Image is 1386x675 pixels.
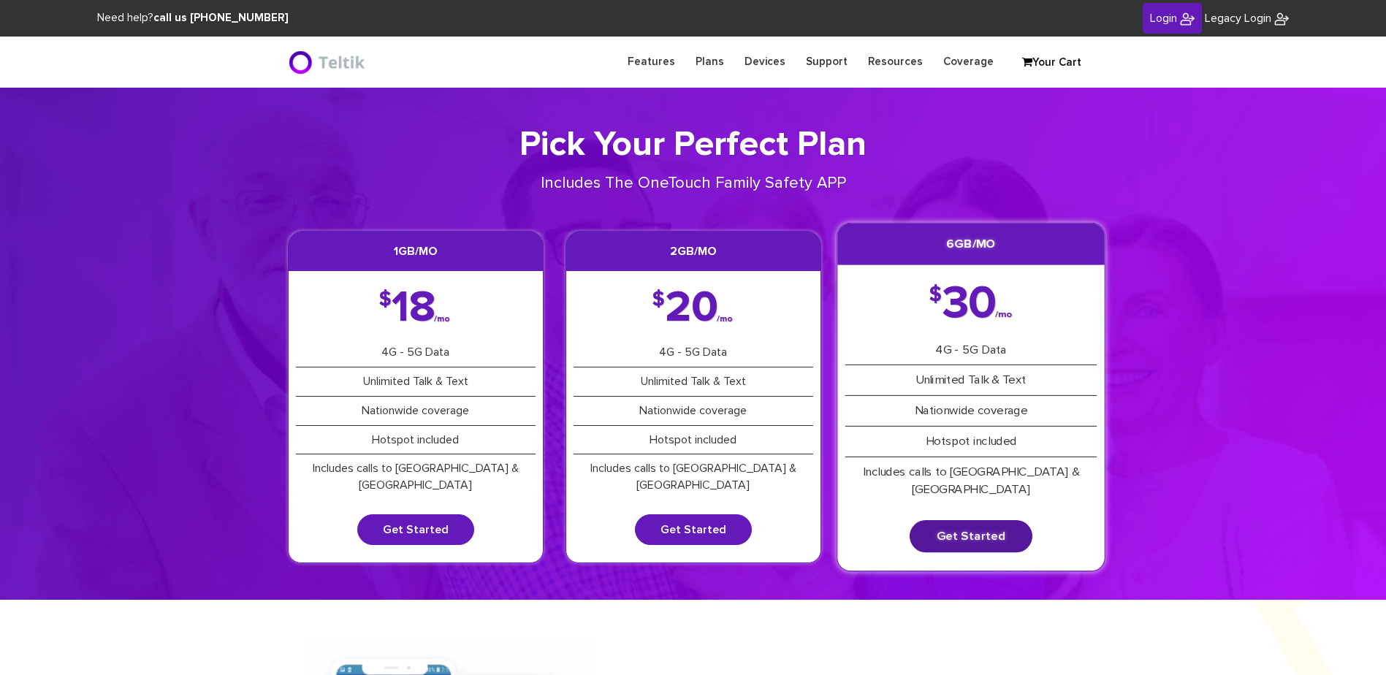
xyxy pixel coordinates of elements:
a: Your Cart [1015,52,1088,74]
li: Includes calls to [GEOGRAPHIC_DATA] & [GEOGRAPHIC_DATA] [296,454,536,500]
span: /mo [434,316,450,322]
a: Devices [734,47,796,76]
a: Coverage [933,47,1004,76]
a: Get Started [635,514,752,545]
li: Includes calls to [GEOGRAPHIC_DATA] & [GEOGRAPHIC_DATA] [845,457,1096,505]
a: Legacy Login [1205,10,1289,27]
a: Support [796,47,858,76]
span: /mo [995,312,1012,319]
a: Plans [685,47,734,76]
li: Unlimited Talk & Text [845,366,1096,397]
img: BriteX [1180,12,1195,26]
img: BriteX [1274,12,1289,26]
a: Features [617,47,685,76]
h3: 1GB/mo [289,232,543,271]
li: Hotspot included [296,426,536,455]
strong: call us [PHONE_NUMBER] [153,12,289,23]
span: /mo [717,316,733,322]
li: Nationwide coverage [574,397,813,426]
li: Nationwide coverage [845,397,1096,427]
a: Resources [858,47,933,76]
span: Need help? [97,12,289,23]
div: 18 [379,293,452,324]
h3: 2GB/mo [566,232,820,271]
h3: 6GB/mo [837,224,1104,264]
span: $ [652,293,665,308]
li: Hotspot included [574,426,813,455]
div: 20 [652,293,734,324]
li: Hotspot included [845,427,1096,457]
span: $ [379,293,392,308]
img: BriteX [288,47,369,77]
span: Legacy Login [1205,12,1271,24]
a: Get Started [910,520,1032,552]
li: Nationwide coverage [296,397,536,426]
p: Includes The OneTouch Family Safety APP [490,172,896,195]
span: $ [928,288,941,303]
li: 4G - 5G Data [574,338,813,367]
li: Unlimited Talk & Text [574,367,813,397]
li: 4G - 5G Data [296,338,536,367]
li: Includes calls to [GEOGRAPHIC_DATA] & [GEOGRAPHIC_DATA] [574,454,813,500]
div: 30 [928,288,1013,320]
li: 4G - 5G Data [845,335,1096,366]
span: Login [1150,12,1177,24]
a: Get Started [357,514,474,545]
h1: Pick Your Perfect Plan [288,124,1099,167]
li: Unlimited Talk & Text [296,367,536,397]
